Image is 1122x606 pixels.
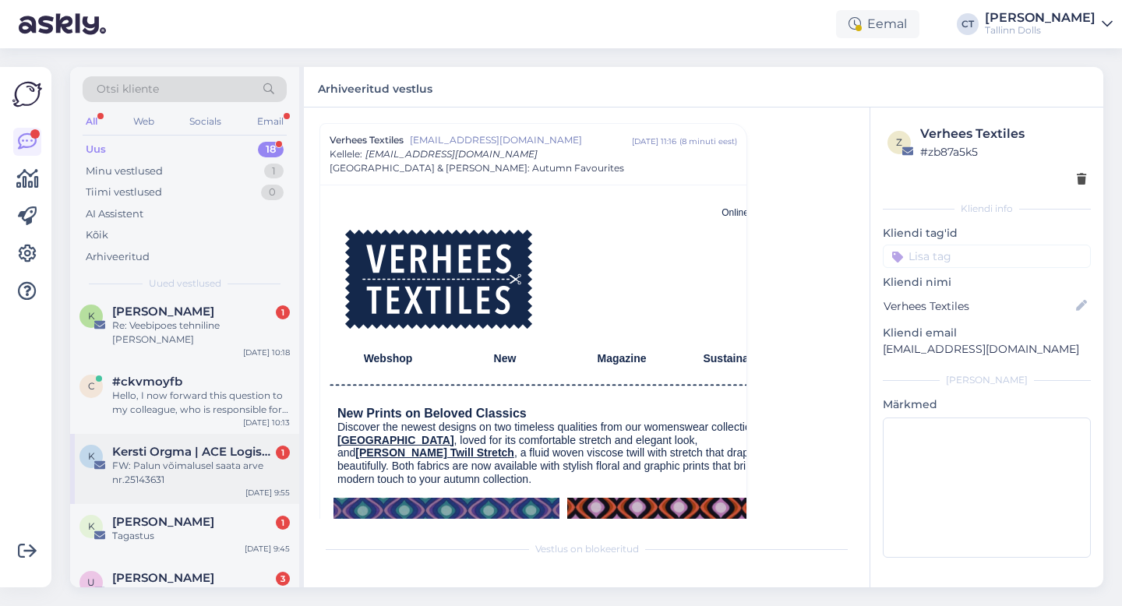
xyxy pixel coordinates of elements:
[355,446,514,459] a: [PERSON_NAME] Twill Stretch
[985,24,1096,37] div: Tallinn Dolls
[112,585,290,599] div: Re: Tere !
[261,185,284,200] div: 0
[920,125,1086,143] div: Verhees Textiles
[112,375,182,389] span: #ckvmoyfb
[632,136,676,147] div: [DATE] 11:16
[86,164,163,179] div: Minu vestlused
[597,354,646,365] a: Magazine
[883,373,1091,387] div: [PERSON_NAME]
[337,421,767,485] span: Discover the newest designs on two timeless qualities from our womenswear collection. , loved for...
[364,352,413,365] a: Webshop
[245,543,290,555] div: [DATE] 9:45
[112,445,274,459] span: Kersti Orgma | ACE Logistics EE
[276,572,290,586] div: 3
[318,76,432,97] label: Arhiveeritud vestlus
[883,202,1091,216] div: Kliendi info
[254,111,287,132] div: Email
[130,111,157,132] div: Web
[88,520,95,532] span: K
[883,341,1091,358] p: [EMAIL_ADDRESS][DOMAIN_NAME]
[896,136,902,148] span: z
[957,13,979,35] div: CT
[88,450,95,462] span: K
[883,274,1091,291] p: Kliendi nimi
[86,249,150,265] div: Arhiveeritud
[410,133,632,147] span: [EMAIL_ADDRESS][DOMAIN_NAME]
[112,571,214,585] span: Ulvi Usgam
[97,81,159,97] span: Otsi kliente
[112,515,214,529] span: Kerti Siigur
[112,319,290,347] div: Re: Veebipoes tehniline [PERSON_NAME]
[86,227,108,243] div: Kõik
[883,245,1091,268] input: Lisa tag
[186,111,224,132] div: Socials
[365,148,538,160] span: [EMAIL_ADDRESS][DOMAIN_NAME]
[883,225,1091,241] p: Kliendi tag'id
[276,446,290,460] div: 1
[883,325,1091,341] p: Kliendi email
[243,417,290,428] div: [DATE] 10:13
[535,542,639,556] span: Vestlus on blokeeritud
[112,459,290,487] div: FW: Palun võimalusel saata arve nr.25143631
[12,79,42,109] img: Askly Logo
[884,298,1073,315] input: Lisa nimi
[330,133,404,147] span: Verhees Textiles
[86,185,162,200] div: Tiimi vestlused
[243,347,290,358] div: [DATE] 10:18
[330,161,624,175] span: [GEOGRAPHIC_DATA] & [PERSON_NAME]: Autumn Favourites
[836,10,919,38] div: Eemal
[330,148,362,160] span: Kellele :
[337,407,527,420] strong: New Prints on Beloved Classics
[276,305,290,319] div: 1
[88,380,95,392] span: c
[245,487,290,499] div: [DATE] 9:55
[112,389,290,417] div: Hello, I now forward this question to my colleague, who is responsible for this. The reply will b...
[264,164,284,179] div: 1
[920,143,1086,160] div: # zb87a5k5
[112,529,290,543] div: Tagastus
[87,576,95,588] span: U
[149,277,221,291] span: Uued vestlused
[86,206,143,222] div: AI Assistent
[597,352,646,365] strong: Magazine
[83,111,101,132] div: All
[985,12,1096,24] div: [PERSON_NAME]
[88,310,95,322] span: K
[112,305,214,319] span: Kätlin Variksaar
[258,142,284,157] div: 18
[722,207,782,218] a: Online version
[345,230,532,328] img: Image
[494,352,517,365] a: New
[703,352,774,365] a: Sustainability
[679,136,737,147] div: ( 8 minuti eest )
[276,516,290,530] div: 1
[883,396,1091,413] p: Märkmed
[86,142,106,157] div: Uus
[985,12,1113,37] a: [PERSON_NAME]Tallinn Dolls
[337,434,454,446] a: [GEOGRAPHIC_DATA]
